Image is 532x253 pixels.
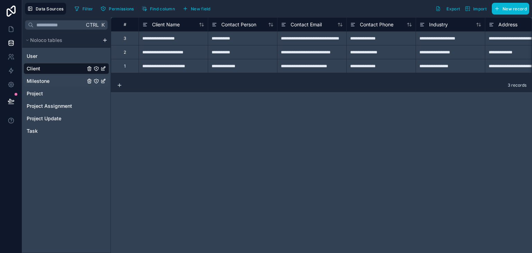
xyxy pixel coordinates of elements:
[221,21,256,28] span: Contact Person
[72,3,96,14] button: Filter
[446,6,460,11] span: Export
[85,20,99,29] span: Ctrl
[36,6,64,11] span: Data Sources
[503,6,527,11] span: New record
[124,63,126,69] div: 1
[360,21,393,28] span: Contact Phone
[124,36,126,41] div: 3
[82,6,93,11] span: Filter
[291,21,322,28] span: Contact Email
[462,3,489,15] button: Import
[124,50,126,55] div: 2
[489,3,529,15] a: New record
[429,21,448,28] span: Industry
[473,6,487,11] span: Import
[109,6,134,11] span: Permissions
[116,22,133,27] div: #
[180,3,213,14] button: New field
[25,3,66,15] button: Data Sources
[152,21,180,28] span: Client Name
[139,3,177,14] button: Find column
[498,21,517,28] span: Address
[98,3,136,14] button: Permissions
[150,6,175,11] span: Find column
[433,3,462,15] button: Export
[492,3,529,15] button: New record
[100,23,105,27] span: K
[98,3,139,14] a: Permissions
[508,82,526,88] span: 3 records
[191,6,211,11] span: New field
